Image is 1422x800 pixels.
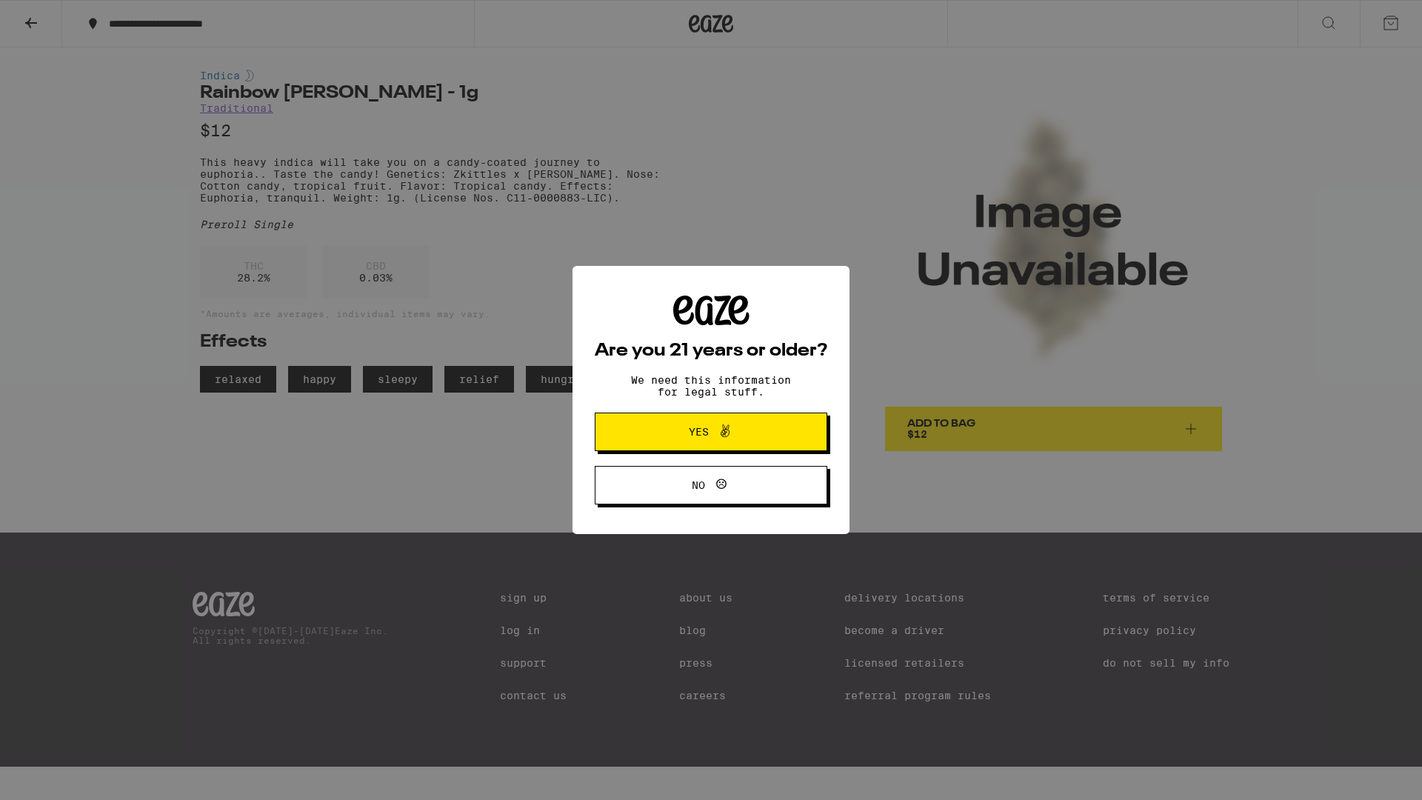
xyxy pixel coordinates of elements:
[595,413,827,451] button: Yes
[595,466,827,504] button: No
[618,374,804,398] p: We need this information for legal stuff.
[689,427,709,437] span: Yes
[595,342,827,360] h2: Are you 21 years or older?
[692,480,705,490] span: No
